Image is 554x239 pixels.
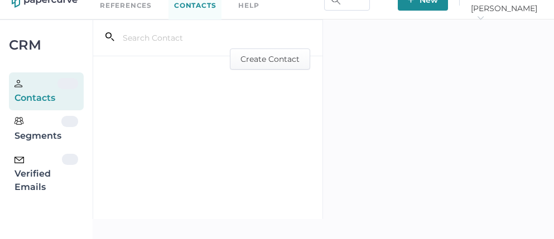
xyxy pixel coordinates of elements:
img: person.20a629c4.svg [15,80,22,87]
i: search_left [105,32,114,41]
img: segments.b9481e3d.svg [15,116,23,125]
a: Create Contact [230,53,310,64]
i: arrow_right [476,14,484,22]
button: Create Contact [230,48,310,70]
input: Search Contact [114,27,258,48]
div: CRM [9,40,84,50]
span: Create Contact [240,49,300,69]
div: Segments [15,116,61,143]
div: Verified Emails [15,154,62,194]
img: email-icon-black.c777dcea.svg [15,157,24,163]
div: Contacts [15,78,57,105]
span: [PERSON_NAME] [471,3,542,23]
